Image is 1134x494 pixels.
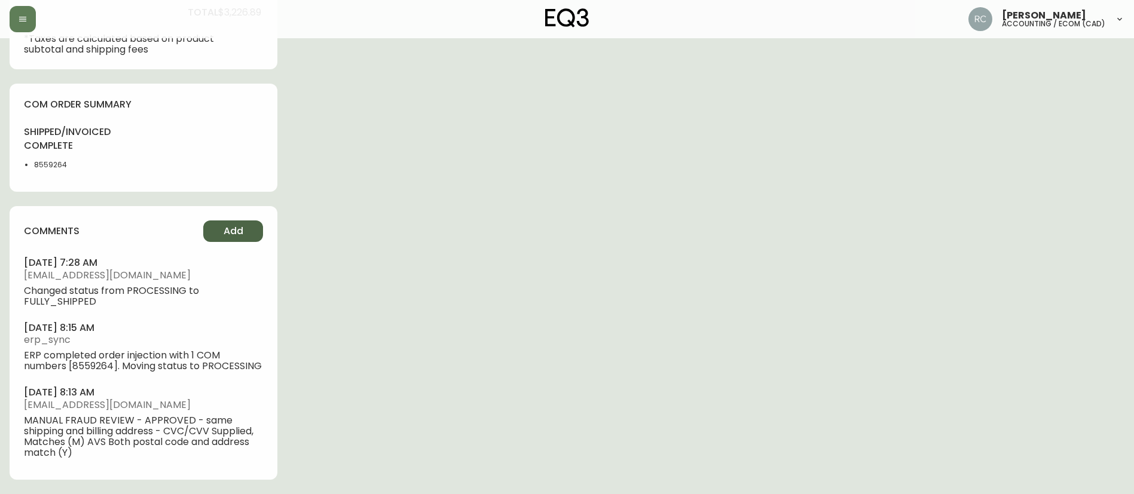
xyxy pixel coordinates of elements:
[968,7,992,31] img: f4ba4e02bd060be8f1386e3ca455bd0e
[24,125,94,152] h4: shipped/invoiced complete
[224,225,243,238] span: Add
[24,98,263,111] h4: com order summary
[24,256,263,269] h4: [DATE] 7:28 am
[24,386,263,399] h4: [DATE] 8:13 am
[24,321,263,335] h4: [DATE] 8:15 am
[24,225,80,238] h4: comments
[24,350,263,372] span: ERP completed order injection with 1 COM numbers [8559264]. Moving status to PROCESSING
[34,159,94,170] li: 8559264
[24,335,263,345] span: erp_sync
[1002,20,1105,27] h5: accounting / ecom (cad)
[24,270,263,281] span: [EMAIL_ADDRESS][DOMAIN_NAME]
[545,8,589,27] img: logo
[24,286,263,307] span: Changed status from PROCESSING to FULLY_SHIPPED
[203,220,263,242] button: Add
[24,400,263,410] span: [EMAIL_ADDRESS][DOMAIN_NAME]
[1002,11,1086,20] span: [PERSON_NAME]
[24,415,263,458] span: MANUAL FRAUD REVIEW - APPROVED - same shipping and billing address - CVC/CVV Supplied, Matches (M...
[24,33,218,55] p: *Taxes are calculated based on product subtotal and shipping fees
